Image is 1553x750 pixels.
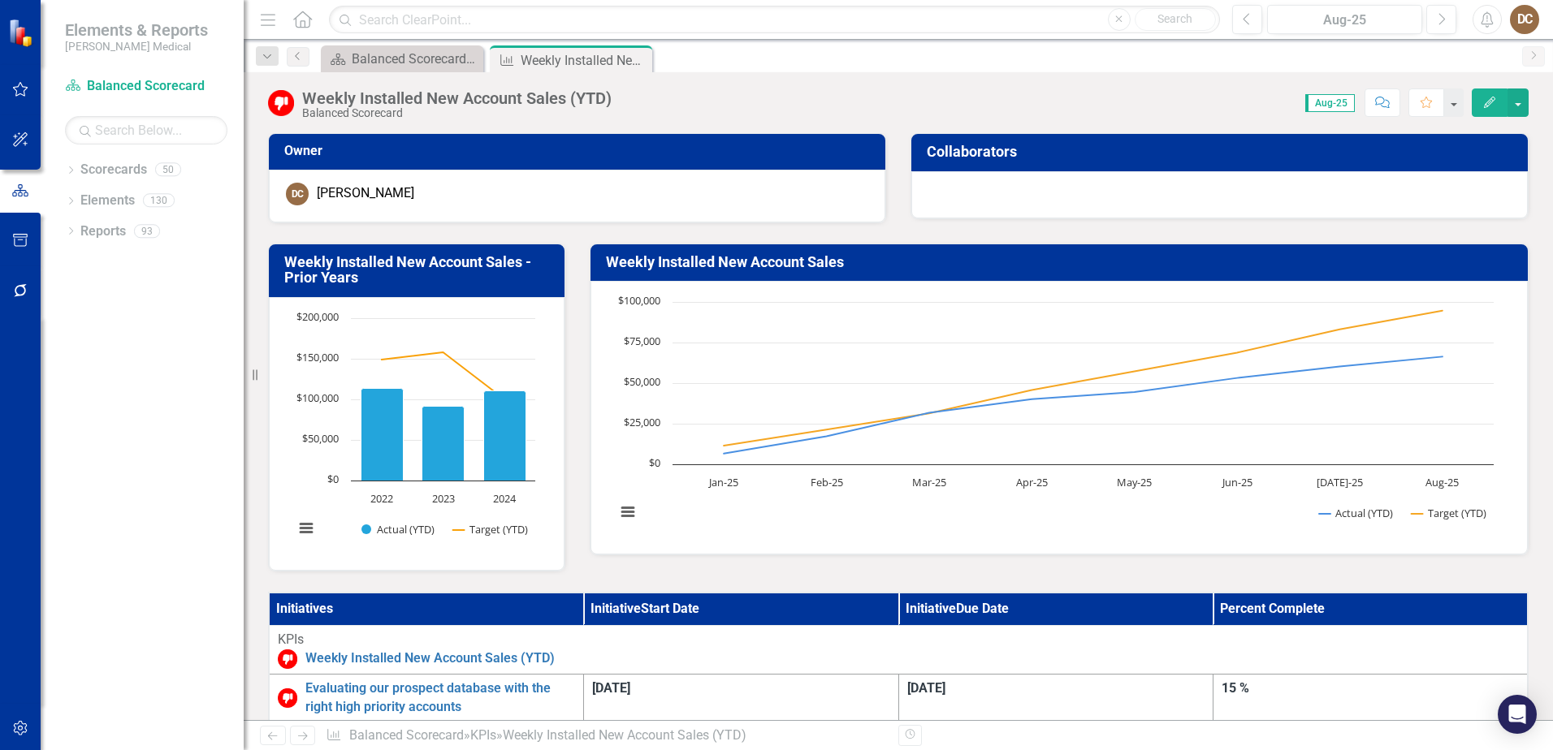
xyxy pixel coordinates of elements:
[286,183,309,205] div: DC
[649,455,660,470] text: $0
[1015,475,1047,489] text: Apr-25
[898,674,1213,722] td: Double-Click to Edit
[484,391,526,481] path: 2024, 110,806. Actual (YTD).
[422,407,465,481] path: 2023, 91,668. Actual (YTD).
[325,49,479,69] a: Balanced Scorecard Welcome Page
[361,389,526,481] g: Actual (YTD), series 1 of 2. Bar series with 3 bars.
[305,649,1519,668] a: Weekly Installed New Account Sales (YTD)
[624,334,660,348] text: $75,000
[618,293,660,308] text: $100,000
[1319,506,1394,520] button: Show Actual (YTD)
[296,350,339,364] text: $150,000
[269,626,1528,675] td: Double-Click to Edit Right Click for Context Menu
[1222,679,1519,698] div: 15 %
[317,184,414,203] div: [PERSON_NAME]
[296,390,339,405] text: $100,000
[927,144,1518,160] h3: Collaborators
[810,475,842,489] text: Feb-25
[278,631,1519,649] div: KPIs
[295,517,318,540] button: View chart menu, Chart
[707,475,738,489] text: Jan-25
[286,310,543,554] svg: Interactive chart
[907,680,945,696] span: [DATE]
[302,431,339,446] text: $50,000
[911,475,945,489] text: Mar-25
[521,50,648,71] div: Weekly Installed New Account Sales (YTD)
[8,19,37,47] img: ClearPoint Strategy
[1117,475,1152,489] text: May-25
[361,522,435,537] button: Show Actual (YTD)
[349,727,464,743] a: Balanced Scorecard
[65,77,227,96] a: Balanced Scorecard
[1213,674,1529,722] td: Double-Click to Edit
[1498,695,1537,734] div: Open Intercom Messenger
[326,726,886,745] div: » »
[352,49,479,69] div: Balanced Scorecard Welcome Page
[268,90,294,116] img: Below Target
[361,389,404,481] path: 2022, 113,900. Actual (YTD).
[284,144,876,158] h3: Owner
[1135,8,1216,31] button: Search
[1267,5,1422,34] button: Aug-25
[302,89,612,107] div: Weekly Installed New Account Sales (YTD)
[493,491,517,506] text: 2024
[134,224,160,238] div: 93
[80,222,126,241] a: Reports
[286,310,547,554] div: Chart. Highcharts interactive chart.
[370,491,393,506] text: 2022
[1412,506,1487,520] button: Show Target (YTD)
[65,20,208,40] span: Elements & Reports
[1316,475,1362,489] text: [DATE]-25
[155,163,181,177] div: 50
[302,107,612,119] div: Balanced Scorecard
[606,254,1519,270] h3: Weekly Installed New Account Sales
[296,309,339,324] text: $200,000
[80,192,135,210] a: Elements
[65,40,208,53] small: [PERSON_NAME] Medical
[616,501,639,524] button: View chart menu, Chart
[269,674,584,722] td: Double-Click to Edit Right Click for Context Menu
[329,6,1220,34] input: Search ClearPoint...
[624,415,660,429] text: $25,000
[1273,11,1417,30] div: Aug-25
[608,294,1512,537] div: Chart. Highcharts interactive chart.
[624,374,660,389] text: $50,000
[278,649,297,669] img: Below Target
[453,522,529,537] button: Show Target (YTD)
[284,254,555,287] h3: Weekly Installed New Account Sales - Prior Years
[65,116,227,144] input: Search Below...
[584,674,899,722] td: Double-Click to Edit
[80,161,147,179] a: Scorecards
[1510,5,1539,34] button: DC
[1157,12,1192,25] span: Search
[432,491,455,506] text: 2023
[592,680,630,696] span: [DATE]
[143,194,175,208] div: 130
[503,727,746,743] div: Weekly Installed New Account Sales (YTD)
[1220,475,1252,489] text: Jun-25
[470,727,496,743] a: KPIs
[1425,475,1459,489] text: Aug-25
[305,679,575,717] a: Evaluating our prospect database with the right high priority accounts
[278,688,297,708] img: Below Target
[327,472,339,486] text: $0
[608,294,1502,537] svg: Interactive chart
[1305,94,1355,112] span: Aug-25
